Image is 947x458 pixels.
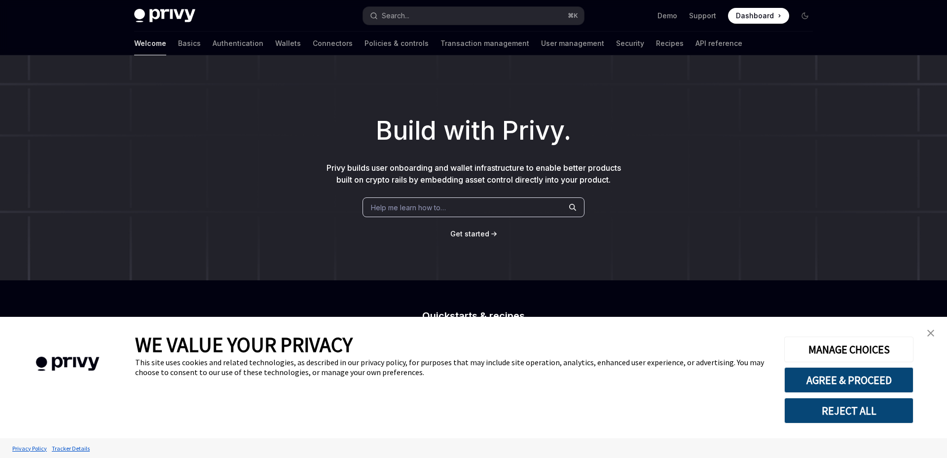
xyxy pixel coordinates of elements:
[135,357,769,377] div: This site uses cookies and related technologies, as described in our privacy policy, for purposes...
[797,8,813,24] button: Toggle dark mode
[178,32,201,55] a: Basics
[450,229,489,239] a: Get started
[784,367,913,393] button: AGREE & PROCEED
[327,163,621,185] span: Privy builds user onboarding and wallet infrastructure to enable better products built on crypto ...
[921,323,941,343] a: close banner
[616,32,644,55] a: Security
[10,440,49,457] a: Privacy Policy
[313,32,353,55] a: Connectors
[16,112,931,150] h1: Build with Privy.
[927,330,934,337] img: close banner
[371,202,446,213] span: Help me learn how to…
[363,7,584,25] button: Search...⌘K
[736,11,774,21] span: Dashboard
[784,337,913,362] button: MANAGE CHOICES
[541,32,604,55] a: User management
[364,32,429,55] a: Policies & controls
[689,11,716,21] a: Support
[213,32,263,55] a: Authentication
[134,32,166,55] a: Welcome
[382,10,409,22] div: Search...
[49,440,92,457] a: Tracker Details
[15,343,120,385] img: company logo
[275,32,301,55] a: Wallets
[657,11,677,21] a: Demo
[568,12,578,20] span: ⌘ K
[728,8,789,24] a: Dashboard
[135,332,353,357] span: WE VALUE YOUR PRIVACY
[300,311,647,321] h2: Quickstarts & recipes
[134,9,195,23] img: dark logo
[656,32,684,55] a: Recipes
[450,229,489,238] span: Get started
[695,32,742,55] a: API reference
[440,32,529,55] a: Transaction management
[784,398,913,423] button: REJECT ALL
